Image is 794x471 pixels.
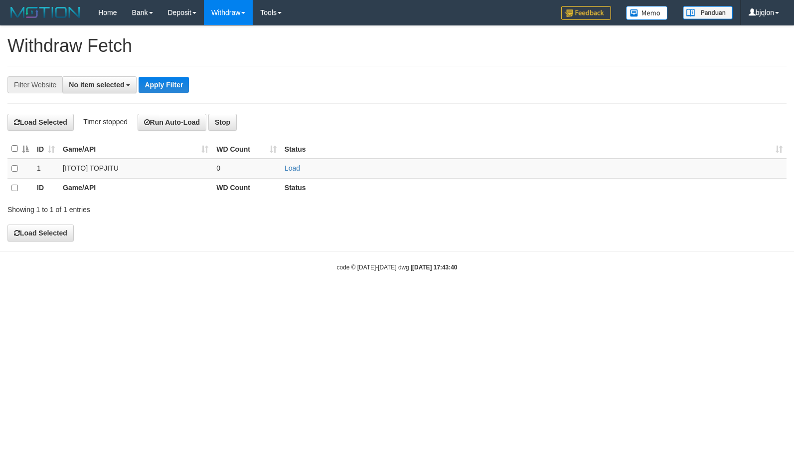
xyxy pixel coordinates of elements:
[7,114,74,131] button: Load Selected
[139,77,189,93] button: Apply Filter
[33,178,59,198] th: ID
[216,164,220,172] span: 0
[626,6,668,20] img: Button%20Memo.svg
[59,178,212,198] th: Game/API
[212,178,281,198] th: WD Count
[7,225,74,241] button: Load Selected
[561,6,611,20] img: Feedback.jpg
[7,36,787,56] h1: Withdraw Fetch
[212,139,281,159] th: WD Count: activate to sort column ascending
[59,139,212,159] th: Game/API: activate to sort column ascending
[69,81,124,89] span: No item selected
[337,264,458,271] small: code © [DATE]-[DATE] dwg |
[683,6,733,19] img: panduan.png
[33,139,59,159] th: ID: activate to sort column ascending
[33,159,59,179] td: 1
[285,164,300,172] a: Load
[7,5,83,20] img: MOTION_logo.png
[412,264,457,271] strong: [DATE] 17:43:40
[138,114,207,131] button: Run Auto-Load
[281,139,787,159] th: Status: activate to sort column ascending
[62,76,137,93] button: No item selected
[59,159,212,179] td: [ITOTO] TOPJITU
[281,178,787,198] th: Status
[83,118,128,126] span: Timer stopped
[7,76,62,93] div: Filter Website
[208,114,237,131] button: Stop
[7,201,323,215] div: Showing 1 to 1 of 1 entries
